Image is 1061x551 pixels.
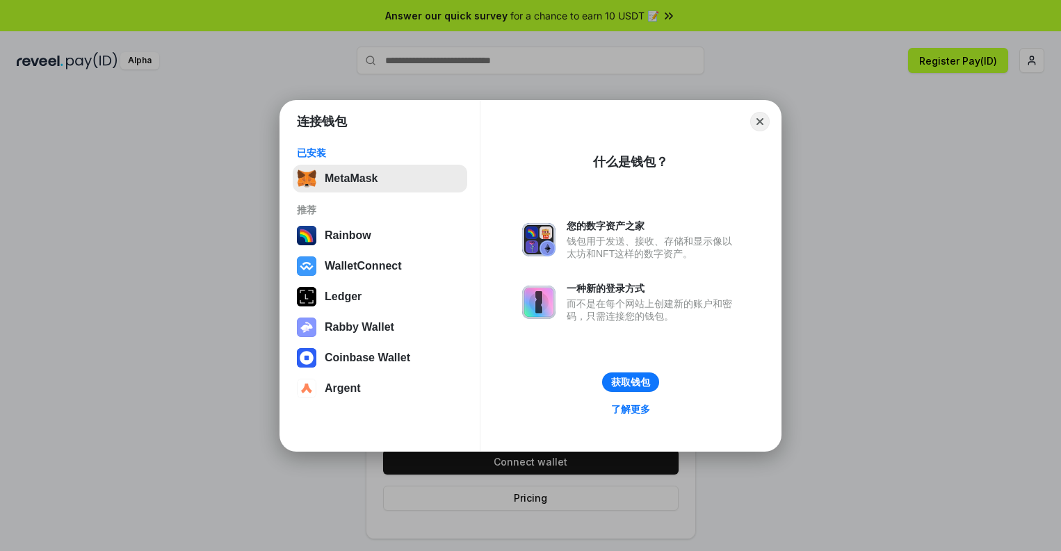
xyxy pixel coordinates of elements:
img: svg+xml,%3Csvg%20width%3D%22120%22%20height%3D%22120%22%20viewBox%3D%220%200%20120%20120%22%20fil... [297,226,316,245]
div: WalletConnect [325,260,402,272]
div: 您的数字资产之家 [567,220,739,232]
div: 获取钱包 [611,376,650,388]
div: Argent [325,382,361,395]
div: 一种新的登录方式 [567,282,739,295]
button: Coinbase Wallet [293,344,467,372]
img: svg+xml,%3Csvg%20width%3D%2228%22%20height%3D%2228%22%20viewBox%3D%220%200%2028%2028%22%20fill%3D... [297,348,316,368]
div: Rabby Wallet [325,321,394,334]
div: 而不是在每个网站上创建新的账户和密码，只需连接您的钱包。 [567,297,739,322]
div: Ledger [325,290,362,303]
h1: 连接钱包 [297,113,347,130]
img: svg+xml,%3Csvg%20width%3D%2228%22%20height%3D%2228%22%20viewBox%3D%220%200%2028%2028%22%20fill%3D... [297,256,316,276]
button: 获取钱包 [602,372,659,392]
div: 钱包用于发送、接收、存储和显示像以太坊和NFT这样的数字资产。 [567,235,739,260]
img: svg+xml,%3Csvg%20xmlns%3D%22http%3A%2F%2Fwww.w3.org%2F2000%2Fsvg%22%20width%3D%2228%22%20height%3... [297,287,316,306]
a: 了解更多 [603,400,658,418]
button: Rainbow [293,222,467,249]
button: Ledger [293,283,467,311]
div: MetaMask [325,172,378,185]
button: Argent [293,375,467,402]
div: 已安装 [297,147,463,159]
div: Rainbow [325,229,371,242]
button: Close [750,112,770,131]
img: svg+xml,%3Csvg%20xmlns%3D%22http%3A%2F%2Fwww.w3.org%2F2000%2Fsvg%22%20fill%3D%22none%22%20viewBox... [522,286,556,319]
button: WalletConnect [293,252,467,280]
div: 了解更多 [611,403,650,416]
button: Rabby Wallet [293,313,467,341]
img: svg+xml,%3Csvg%20xmlns%3D%22http%3A%2F%2Fwww.w3.org%2F2000%2Fsvg%22%20fill%3D%22none%22%20viewBox... [522,223,556,256]
div: 推荐 [297,204,463,216]
img: svg+xml,%3Csvg%20width%3D%2228%22%20height%3D%2228%22%20viewBox%3D%220%200%2028%2028%22%20fill%3D... [297,379,316,398]
img: svg+xml,%3Csvg%20fill%3D%22none%22%20height%3D%2233%22%20viewBox%3D%220%200%2035%2033%22%20width%... [297,169,316,188]
img: svg+xml,%3Csvg%20xmlns%3D%22http%3A%2F%2Fwww.w3.org%2F2000%2Fsvg%22%20fill%3D%22none%22%20viewBox... [297,318,316,337]
div: 什么是钱包？ [593,154,668,170]
button: MetaMask [293,165,467,192]
div: Coinbase Wallet [325,352,410,364]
